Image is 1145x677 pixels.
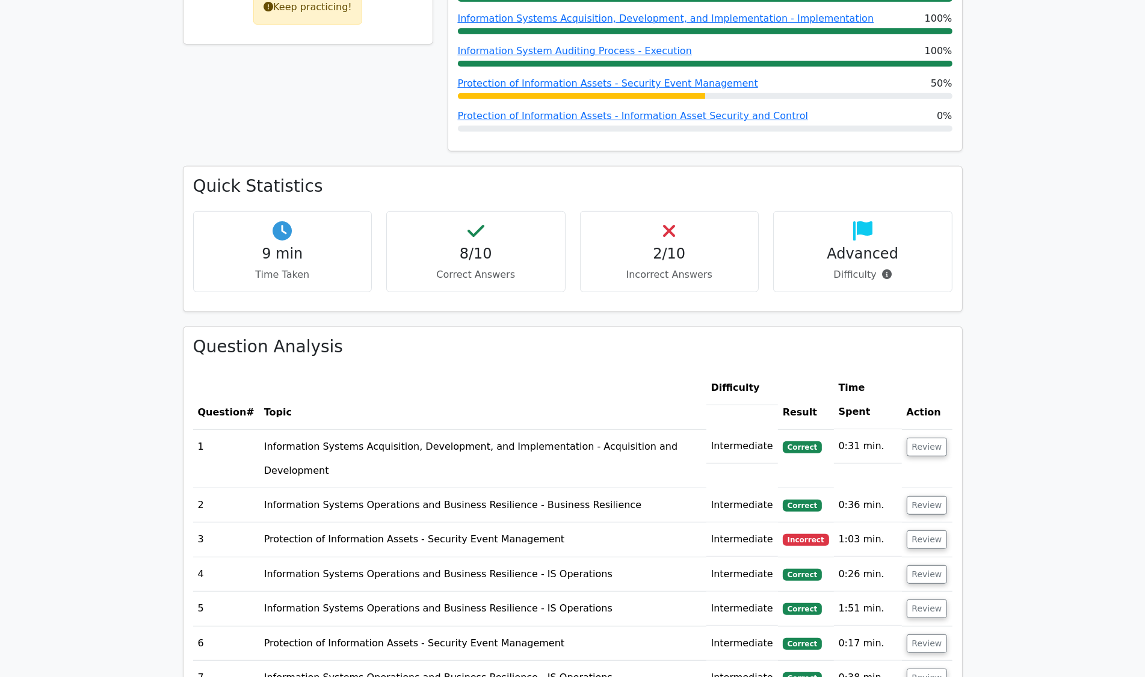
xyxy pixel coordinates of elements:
[259,592,706,626] td: Information Systems Operations and Business Resilience - IS Operations
[783,638,822,650] span: Correct
[193,522,259,557] td: 3
[590,268,749,282] p: Incorrect Answers
[783,245,942,263] h4: Advanced
[590,245,749,263] h4: 2/10
[193,557,259,592] td: 4
[931,76,952,91] span: 50%
[834,522,902,557] td: 1:03 min.
[397,245,555,263] h4: 8/10
[783,534,829,546] span: Incorrect
[783,268,942,282] p: Difficulty
[907,496,948,515] button: Review
[783,500,822,512] span: Correct
[458,110,809,121] a: Protection of Information Assets - Information Asset Security and Control
[193,592,259,626] td: 5
[834,592,902,626] td: 1:51 min.
[203,245,362,263] h4: 9 min
[193,176,952,197] h3: Quick Statistics
[907,530,948,549] button: Review
[458,45,692,57] a: Information System Auditing Process - Execution
[706,626,778,661] td: Intermediate
[834,429,902,464] td: 0:31 min.
[937,109,952,123] span: 0%
[783,603,822,615] span: Correct
[458,78,758,89] a: Protection of Information Assets - Security Event Management
[834,488,902,522] td: 0:36 min.
[193,488,259,522] td: 2
[907,634,948,653] button: Review
[783,569,822,581] span: Correct
[778,371,834,429] th: Result
[783,441,822,453] span: Correct
[907,565,948,584] button: Review
[259,557,706,592] td: Information Systems Operations and Business Resilience - IS Operations
[259,522,706,557] td: Protection of Information Assets - Security Event Management
[834,626,902,661] td: 0:17 min.
[925,44,952,58] span: 100%
[203,268,362,282] p: Time Taken
[706,488,778,522] td: Intermediate
[193,626,259,661] td: 6
[193,371,259,429] th: #
[259,626,706,661] td: Protection of Information Assets - Security Event Management
[397,268,555,282] p: Correct Answers
[259,488,706,522] td: Information Systems Operations and Business Resilience - Business Resilience
[907,438,948,456] button: Review
[925,11,952,26] span: 100%
[706,371,778,405] th: Difficulty
[834,371,902,429] th: Time Spent
[458,13,874,24] a: Information Systems Acquisition, Development, and Implementation - Implementation
[193,337,952,357] h3: Question Analysis
[834,557,902,592] td: 0:26 min.
[902,371,952,429] th: Action
[198,406,247,418] span: Question
[259,429,706,488] td: Information Systems Acquisition, Development, and Implementation - Acquisition and Development
[193,429,259,488] td: 1
[706,592,778,626] td: Intermediate
[706,557,778,592] td: Intermediate
[706,522,778,557] td: Intermediate
[706,429,778,464] td: Intermediate
[907,599,948,618] button: Review
[259,371,706,429] th: Topic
